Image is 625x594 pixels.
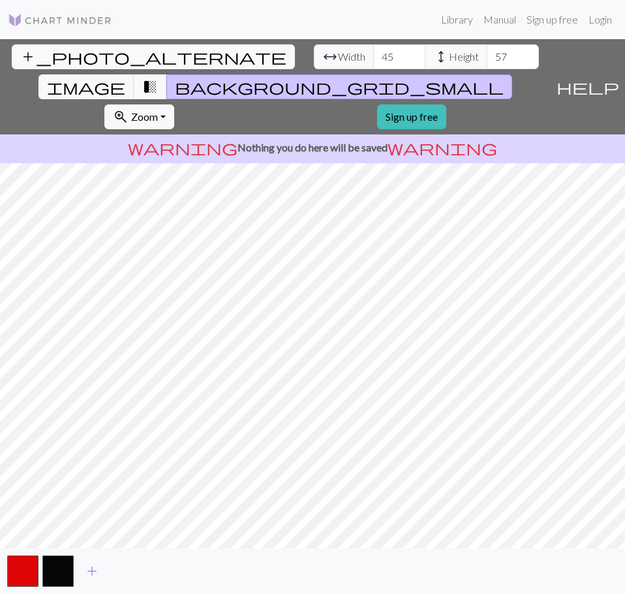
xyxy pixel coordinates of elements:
span: arrow_range [322,48,338,66]
a: Manual [478,7,521,33]
span: image [47,78,125,96]
span: Height [449,49,479,65]
span: warning [388,138,497,157]
span: add_photo_alternate [20,48,286,66]
span: Zoom [131,110,158,123]
a: Sign up free [521,7,583,33]
span: help [556,78,619,96]
span: background_grid_small [175,78,504,96]
p: Nothing you do here will be saved [5,140,620,155]
span: height [433,48,449,66]
button: Add color [76,559,108,584]
span: transition_fade [142,78,158,96]
span: add [84,562,100,580]
span: warning [128,138,237,157]
a: Library [436,7,478,33]
span: Width [338,49,365,65]
a: Login [583,7,617,33]
span: zoom_in [113,108,129,126]
button: Help [551,39,625,134]
a: Sign up free [377,104,446,129]
button: Zoom [104,104,174,129]
img: Logo [8,12,112,28]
